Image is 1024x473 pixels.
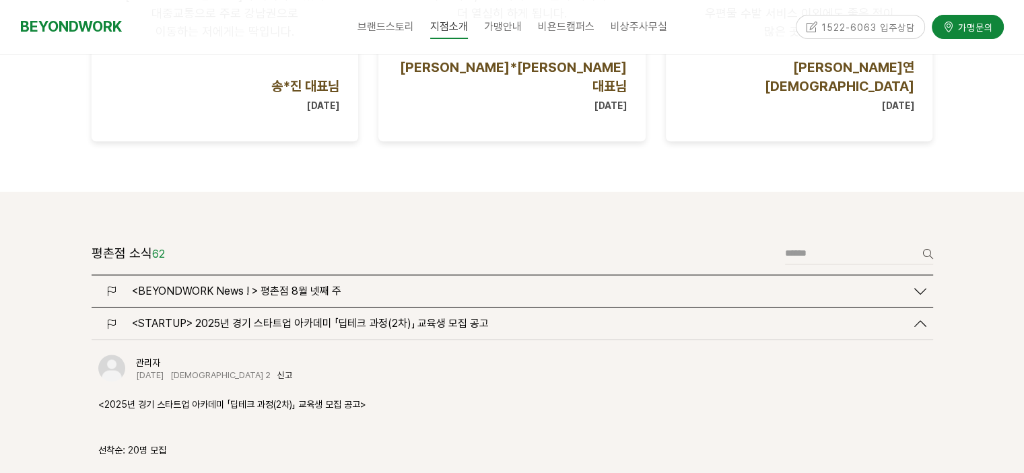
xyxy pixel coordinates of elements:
[484,20,522,33] span: 가맹안내
[881,100,914,111] strong: [DATE]
[954,21,993,34] span: 가맹문의
[92,242,165,265] header: 평촌점 소식
[349,10,422,44] a: 브랜드스토리
[98,397,926,413] p: <2025년 경기 스타트업 아카데미 「딥테크 과정(2차)」 교육생 모집 공고>
[136,356,299,370] div: 관리자
[603,10,675,44] a: 비상주사무실
[611,20,667,33] span: 비상주사무실
[400,59,627,94] span: [PERSON_NAME]*[PERSON_NAME] 대표님
[98,443,926,459] p: 선착순: 20명 모집
[430,15,468,39] span: 지점소개
[357,20,414,33] span: 브랜드스토리
[20,14,122,39] a: BEYONDWORK
[594,100,627,111] strong: [DATE]
[152,248,165,260] em: 62
[271,78,339,94] span: 송*진 대표님
[764,59,914,94] span: [PERSON_NAME]연 [DEMOGRAPHIC_DATA]
[307,100,339,111] strong: [DATE]
[538,20,594,33] span: 비욘드캠퍼스
[98,355,125,381] img: 프로필 이미지
[136,370,164,381] div: 2025-08-19 14:32
[132,285,341,297] span: <BEYONDWORK News ! > 평촌점 8월 넷째 주
[170,370,271,381] div: [DEMOGRAPHIC_DATA] 2
[277,370,292,380] a: 신고
[476,10,530,44] a: 가맹안내
[132,317,489,330] span: <STARTUP> 2025년 경기 스타트업 아카데미 「딥테크 과정(2차)」 교육생 모집 공고
[932,15,1004,38] a: 가맹문의
[422,10,476,44] a: 지점소개
[530,10,603,44] a: 비욘드캠퍼스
